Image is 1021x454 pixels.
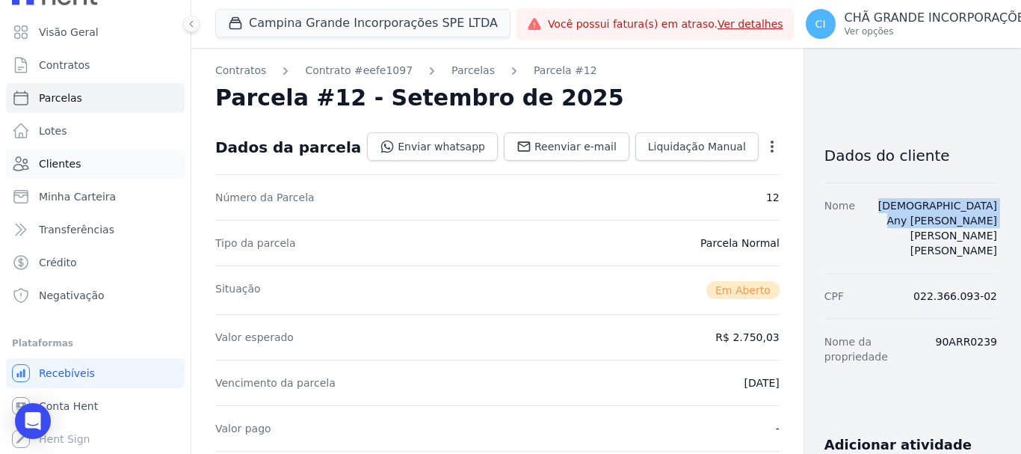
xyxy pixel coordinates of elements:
span: Contratos [39,58,90,73]
span: Negativação [39,288,105,303]
h2: Parcela #12 - Setembro de 2025 [215,85,624,111]
span: Recebíveis [39,366,95,381]
a: Liquidação Manual [635,132,759,161]
a: Minha Carteira [6,182,185,212]
div: Open Intercom Messenger [15,403,51,439]
dd: [DATE] [744,375,779,390]
a: Parcelas [451,63,495,79]
dt: Nome da propriedade [824,334,924,364]
span: CI [815,19,826,29]
a: Crédito [6,248,185,277]
a: Enviar whatsapp [367,132,498,161]
nav: Breadcrumb [215,63,780,79]
span: Minha Carteira [39,189,116,204]
a: Contratos [215,63,266,79]
dt: Situação [215,281,261,299]
span: Liquidação Manual [648,139,746,154]
span: Clientes [39,156,81,171]
span: Lotes [39,123,67,138]
a: Contratos [6,50,185,80]
span: Conta Hent [39,399,98,414]
span: Você possui fatura(s) em atraso. [548,16,783,32]
a: Visão Geral [6,17,185,47]
dt: Número da Parcela [215,190,315,205]
a: [DEMOGRAPHIC_DATA] Any [PERSON_NAME] [PERSON_NAME] [PERSON_NAME] [878,200,997,257]
button: Campina Grande Incorporações SPE LTDA [215,9,510,37]
span: Visão Geral [39,25,99,40]
a: Lotes [6,116,185,146]
dd: 12 [766,190,780,205]
a: Clientes [6,149,185,179]
a: Parcela #12 [534,63,597,79]
a: Ver detalhes [718,18,783,30]
a: Conta Hent [6,391,185,421]
dt: Valor pago [215,421,271,436]
dd: - [776,421,780,436]
span: Transferências [39,222,114,237]
dt: Nome [824,198,855,258]
dd: Parcela Normal [700,236,780,251]
dt: CPF [824,289,844,304]
dt: Vencimento da parcela [215,375,336,390]
span: Em Aberto [706,281,780,299]
dt: Valor esperado [215,330,294,345]
a: Recebíveis [6,358,185,388]
h3: Dados do cliente [824,147,997,165]
dd: 022.366.093-02 [913,289,997,304]
a: Negativação [6,280,185,310]
span: Crédito [39,255,77,270]
span: Parcelas [39,91,82,105]
a: Transferências [6,215,185,245]
div: Dados da parcela [215,138,361,156]
a: Parcelas [6,83,185,113]
dd: 90ARR0239 [936,334,997,364]
span: Reenviar e-mail [534,139,617,154]
h3: Adicionar atividade [824,436,972,454]
div: Plataformas [12,334,179,352]
dd: R$ 2.750,03 [715,330,779,345]
a: Reenviar e-mail [504,132,629,161]
a: Contrato #eefe1097 [305,63,413,79]
dt: Tipo da parcela [215,236,296,251]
